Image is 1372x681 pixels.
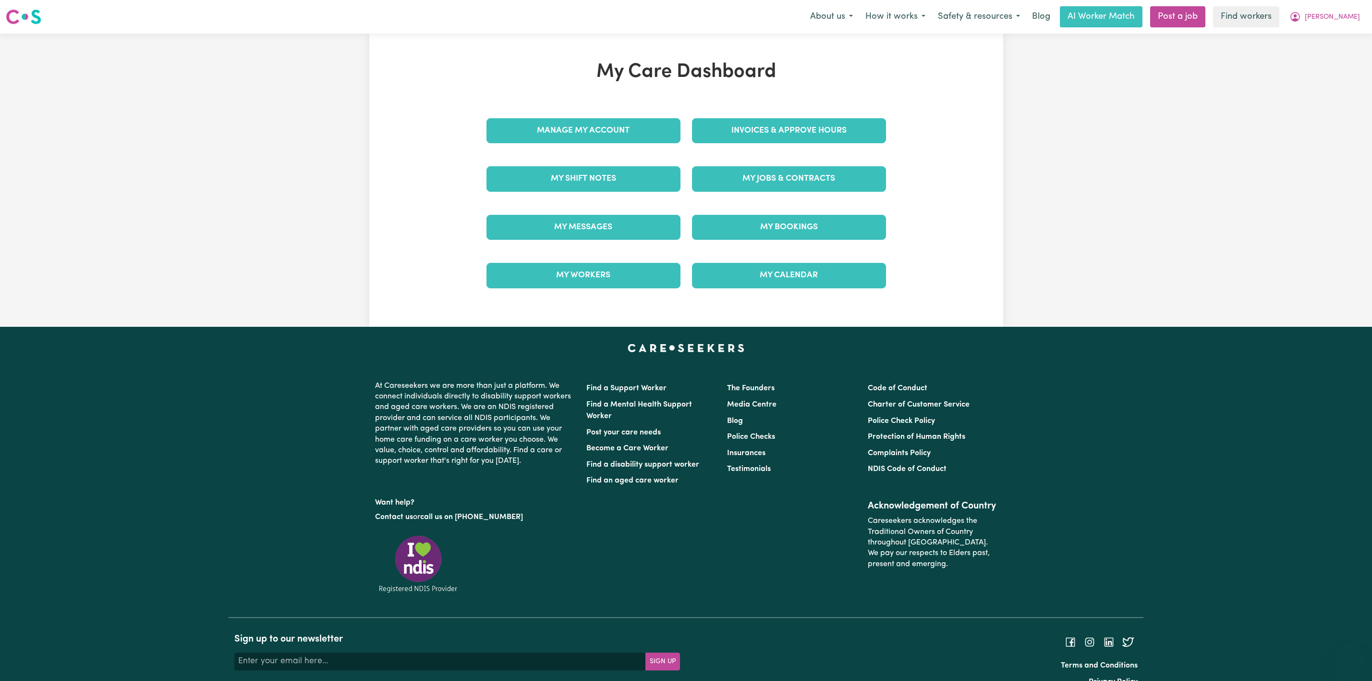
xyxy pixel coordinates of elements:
a: Blog [727,417,743,425]
a: Post your care needs [586,429,661,436]
iframe: Button to launch messaging window, conversation in progress [1334,643,1364,673]
a: NDIS Code of Conduct [868,465,947,473]
a: My Shift Notes [486,166,680,191]
p: Want help? [375,494,575,508]
a: Follow Careseekers on Facebook [1065,638,1076,645]
a: Careseekers home page [628,344,744,352]
img: Careseekers logo [6,8,41,25]
a: Complaints Policy [868,449,931,457]
a: Become a Care Worker [586,445,668,452]
input: Enter your email here... [234,653,646,670]
a: Follow Careseekers on LinkedIn [1103,638,1115,645]
button: Safety & resources [932,7,1026,27]
button: How it works [859,7,932,27]
a: Follow Careseekers on Twitter [1122,638,1134,645]
a: Careseekers logo [6,6,41,28]
a: Media Centre [727,401,777,409]
a: Find a Support Worker [586,384,667,392]
span: [PERSON_NAME] [1305,12,1360,23]
a: My Workers [486,263,680,288]
a: Testimonials [727,465,771,473]
img: Registered NDIS provider [375,534,461,594]
p: At Careseekers we are more than just a platform. We connect individuals directly to disability su... [375,377,575,471]
a: Manage My Account [486,118,680,143]
a: Terms and Conditions [1061,662,1138,669]
a: The Founders [727,384,775,392]
a: call us on [PHONE_NUMBER] [420,513,523,521]
button: About us [804,7,859,27]
a: Find a Mental Health Support Worker [586,401,692,420]
a: Protection of Human Rights [868,433,965,441]
a: Code of Conduct [868,384,927,392]
a: Police Checks [727,433,775,441]
a: Police Check Policy [868,417,935,425]
a: My Jobs & Contracts [692,166,886,191]
a: My Bookings [692,215,886,240]
a: Find an aged care worker [586,477,679,484]
h2: Sign up to our newsletter [234,633,680,645]
p: Careseekers acknowledges the Traditional Owners of Country throughout [GEOGRAPHIC_DATA]. We pay o... [868,512,997,573]
a: My Messages [486,215,680,240]
a: My Calendar [692,263,886,288]
a: Charter of Customer Service [868,401,970,409]
a: Follow Careseekers on Instagram [1084,638,1095,645]
a: Blog [1026,6,1056,27]
button: My Account [1283,7,1366,27]
button: Subscribe [645,653,680,670]
a: AI Worker Match [1060,6,1142,27]
a: Invoices & Approve Hours [692,118,886,143]
h1: My Care Dashboard [481,61,892,84]
a: Insurances [727,449,765,457]
a: Find workers [1213,6,1279,27]
a: Post a job [1150,6,1205,27]
a: Contact us [375,513,413,521]
h2: Acknowledgement of Country [868,500,997,512]
a: Find a disability support worker [586,461,699,469]
p: or [375,508,575,526]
